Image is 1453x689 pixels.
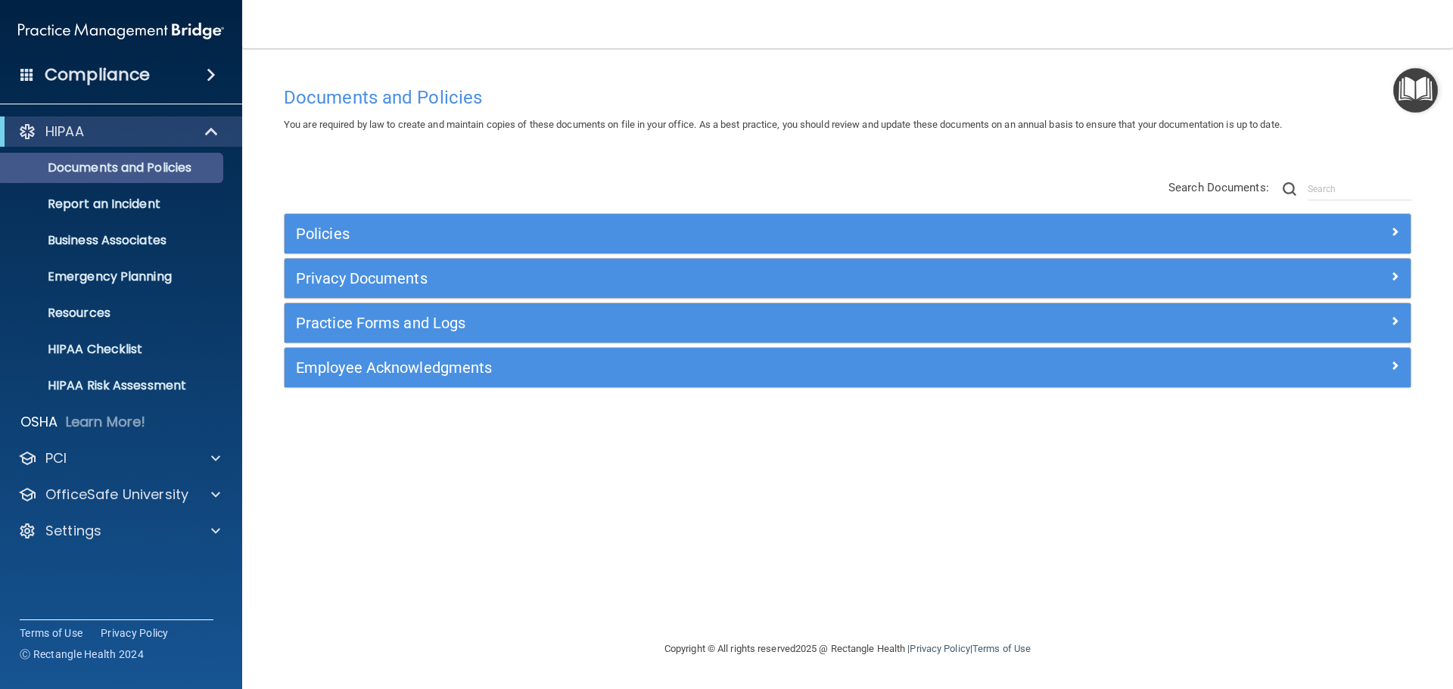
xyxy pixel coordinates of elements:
[10,197,216,212] p: Report an Incident
[296,222,1399,246] a: Policies
[18,123,219,141] a: HIPAA
[18,16,224,46] img: PMB logo
[45,522,101,540] p: Settings
[1308,178,1411,200] input: Search
[10,306,216,321] p: Resources
[296,315,1118,331] h5: Practice Forms and Logs
[10,233,216,248] p: Business Associates
[296,266,1399,290] a: Privacy Documents
[45,64,150,85] h4: Compliance
[10,378,216,393] p: HIPAA Risk Assessment
[296,359,1118,376] h5: Employee Acknowledgments
[1393,68,1438,113] button: Open Resource Center
[1283,182,1296,196] img: ic-search.3b580494.png
[10,160,216,175] p: Documents and Policies
[296,270,1118,287] h5: Privacy Documents
[18,486,220,504] a: OfficeSafe University
[18,522,220,540] a: Settings
[18,449,220,467] a: PCI
[296,225,1118,242] h5: Policies
[101,625,169,641] a: Privacy Policy
[45,449,67,467] p: PCI
[284,119,1282,130] span: You are required by law to create and maintain copies of these documents on file in your office. ...
[20,413,58,431] p: OSHA
[296,311,1399,335] a: Practice Forms and Logs
[20,647,144,662] span: Ⓒ Rectangle Health 2024
[910,643,969,654] a: Privacy Policy
[45,486,188,504] p: OfficeSafe University
[972,643,1031,654] a: Terms of Use
[284,88,1411,107] h4: Documents and Policies
[1168,181,1269,194] span: Search Documents:
[571,625,1124,673] div: Copyright © All rights reserved 2025 @ Rectangle Health | |
[66,413,146,431] p: Learn More!
[10,269,216,284] p: Emergency Planning
[45,123,84,141] p: HIPAA
[296,355,1399,380] a: Employee Acknowledgments
[10,342,216,357] p: HIPAA Checklist
[20,625,82,641] a: Terms of Use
